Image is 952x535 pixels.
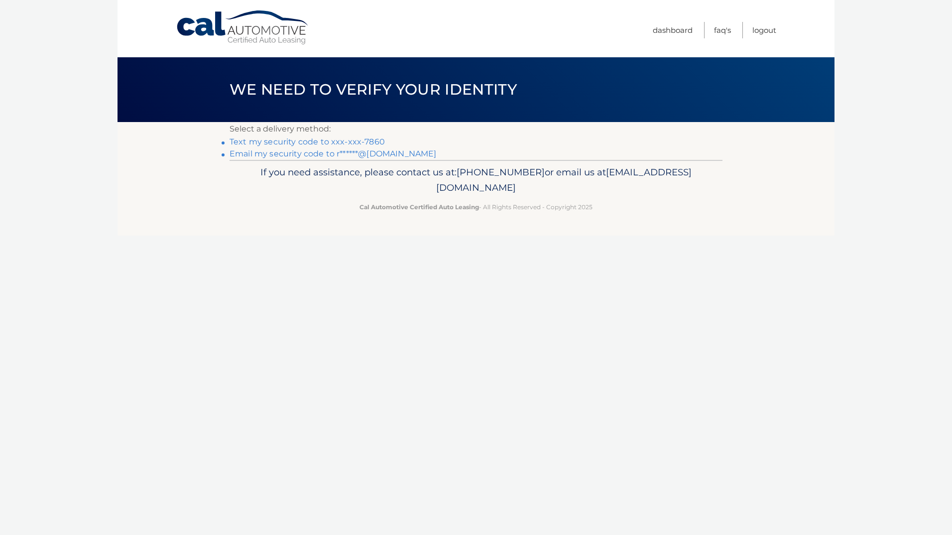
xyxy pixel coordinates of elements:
[236,164,716,196] p: If you need assistance, please contact us at: or email us at
[457,166,545,178] span: [PHONE_NUMBER]
[714,22,731,38] a: FAQ's
[230,137,385,146] a: Text my security code to xxx-xxx-7860
[653,22,693,38] a: Dashboard
[359,203,479,211] strong: Cal Automotive Certified Auto Leasing
[236,202,716,212] p: - All Rights Reserved - Copyright 2025
[230,149,437,158] a: Email my security code to r******@[DOMAIN_NAME]
[752,22,776,38] a: Logout
[230,122,722,136] p: Select a delivery method:
[230,80,517,99] span: We need to verify your identity
[176,10,310,45] a: Cal Automotive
